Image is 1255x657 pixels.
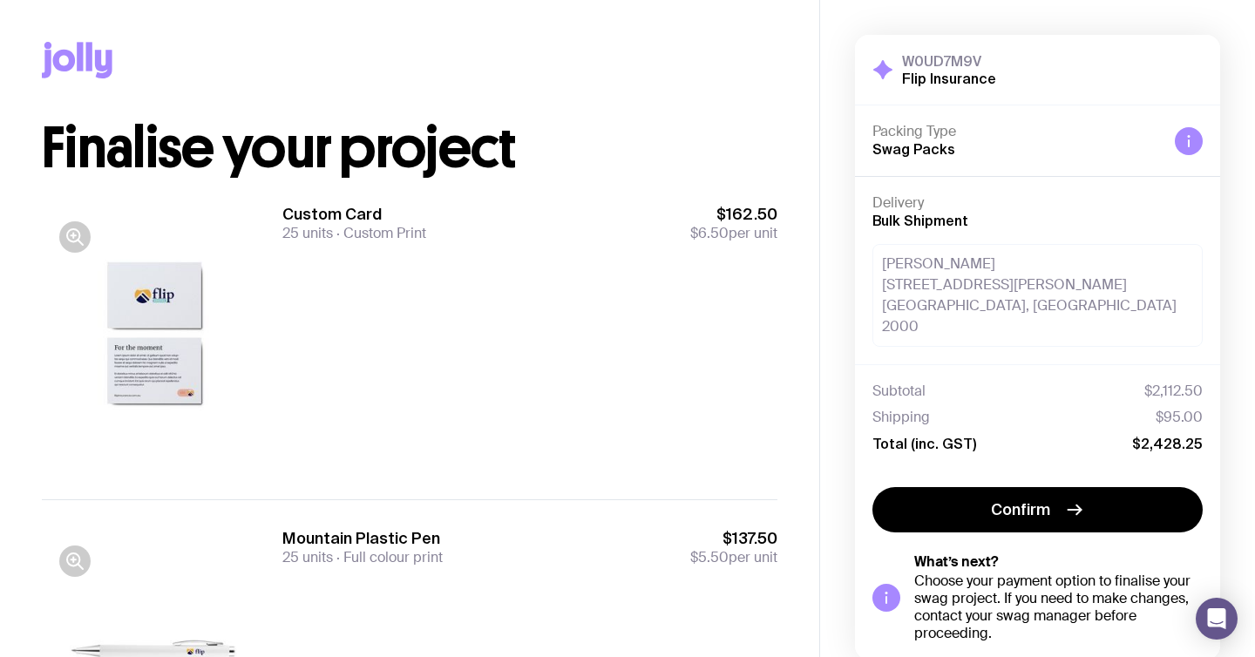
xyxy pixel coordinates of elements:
[1144,383,1203,400] span: $2,112.50
[872,194,1203,212] h4: Delivery
[1156,409,1203,426] span: $95.00
[690,549,777,566] span: per unit
[872,435,976,452] span: Total (inc. GST)
[333,224,426,242] span: Custom Print
[872,487,1203,532] button: Confirm
[902,70,996,87] h2: Flip Insurance
[872,123,1161,140] h4: Packing Type
[914,572,1203,642] div: Choose your payment option to finalise your swag project. If you need to make changes, contact yo...
[282,528,443,549] h3: Mountain Plastic Pen
[42,120,777,176] h1: Finalise your project
[872,213,968,228] span: Bulk Shipment
[914,553,1203,571] h5: What’s next?
[333,548,443,566] span: Full colour print
[1132,435,1203,452] span: $2,428.25
[282,224,333,242] span: 25 units
[872,244,1203,347] div: [PERSON_NAME] [STREET_ADDRESS][PERSON_NAME] [GEOGRAPHIC_DATA], [GEOGRAPHIC_DATA] 2000
[902,52,996,70] h3: W0UD7M9V
[690,528,777,549] span: $137.50
[991,499,1050,520] span: Confirm
[872,383,926,400] span: Subtotal
[690,204,777,225] span: $162.50
[282,548,333,566] span: 25 units
[690,224,729,242] span: $6.50
[872,141,955,157] span: Swag Packs
[872,409,930,426] span: Shipping
[690,225,777,242] span: per unit
[1196,598,1238,640] div: Open Intercom Messenger
[690,548,729,566] span: $5.50
[282,204,426,225] h3: Custom Card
